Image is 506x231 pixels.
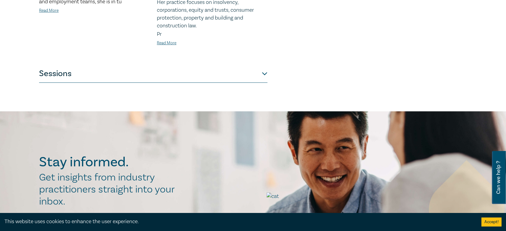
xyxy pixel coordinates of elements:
h2: Stay informed. [39,154,181,170]
img: cat [267,192,305,231]
button: Sessions [39,65,267,83]
a: Read More [157,40,176,46]
p: Pr [157,30,267,38]
button: Accept cookies [481,217,501,226]
span: Can we help ? [495,155,501,200]
h2: Get insights from industry practitioners straight into your inbox. [39,171,181,208]
div: This website uses cookies to enhance the user experience. [5,218,472,226]
a: Read More [39,8,59,13]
